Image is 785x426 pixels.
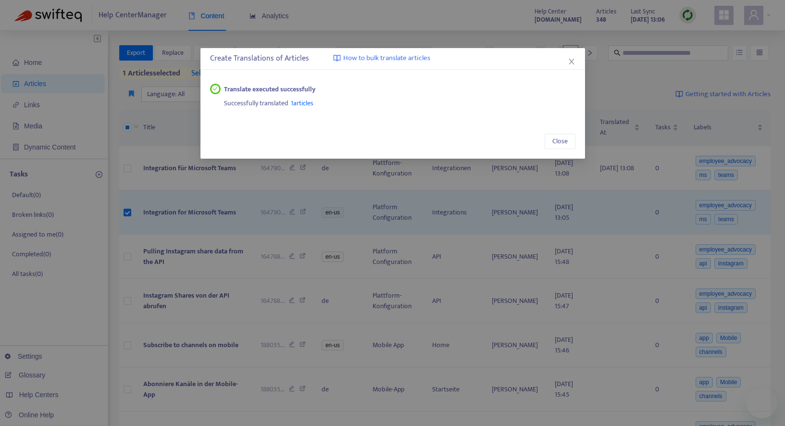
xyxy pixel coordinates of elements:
[552,136,568,147] span: Close
[224,95,575,109] div: Successfully translated
[568,58,575,65] span: close
[747,388,777,418] iframe: Button to launch messaging window
[343,53,430,64] span: How to bulk translate articles
[333,54,341,62] img: image-link
[212,86,218,91] span: check
[224,84,315,95] strong: Translate executed successfully
[291,98,313,109] span: 1 articles
[333,53,430,64] a: How to bulk translate articles
[210,53,575,64] div: Create Translations of Articles
[545,134,575,149] button: Close
[566,56,577,67] button: Close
